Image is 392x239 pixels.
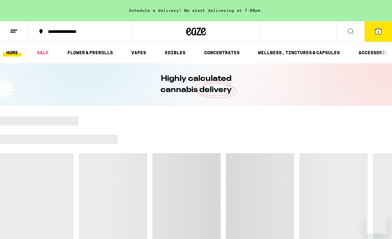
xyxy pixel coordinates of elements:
[162,49,189,57] a: EDIBLES
[377,30,379,34] span: 2
[64,49,116,57] a: FLOWER & PREROLLS
[33,49,52,57] a: SALE
[201,49,243,57] a: CONCENTRATES
[128,49,149,57] a: VAPES
[366,213,387,234] iframe: Button to launch messaging window
[255,49,343,57] a: WELLNESS, TINCTURES & CAPSULES
[142,73,250,96] h1: Highly calculated cannabis delivery
[3,49,21,57] a: HOME
[364,21,392,42] button: 2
